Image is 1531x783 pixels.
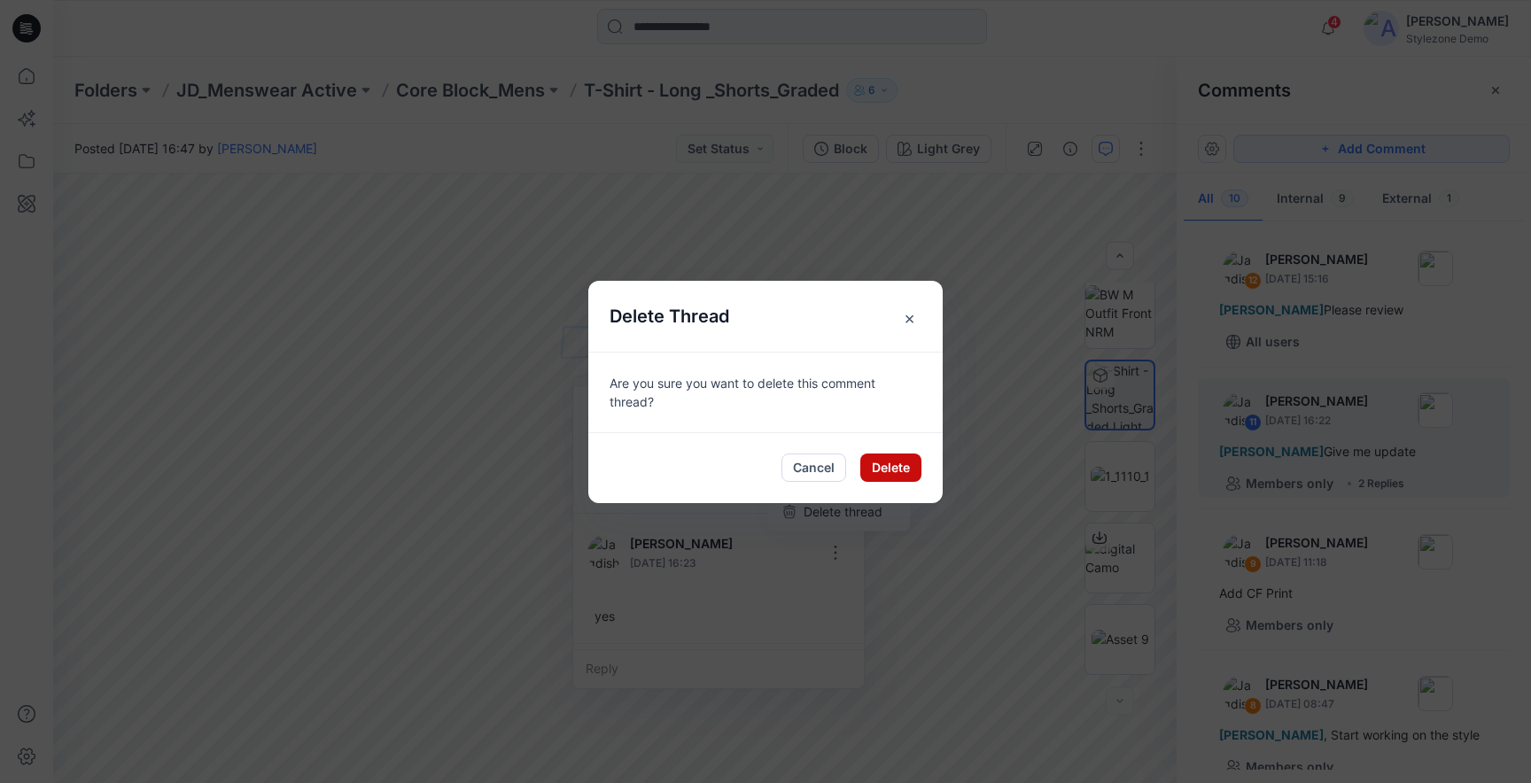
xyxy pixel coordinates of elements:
h5: Delete Thread [588,281,750,352]
button: Delete [860,454,921,482]
button: Close [872,281,943,352]
div: Are you sure you want to delete this comment thread? [588,352,943,432]
button: Cancel [781,454,846,482]
span: × [893,302,925,334]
